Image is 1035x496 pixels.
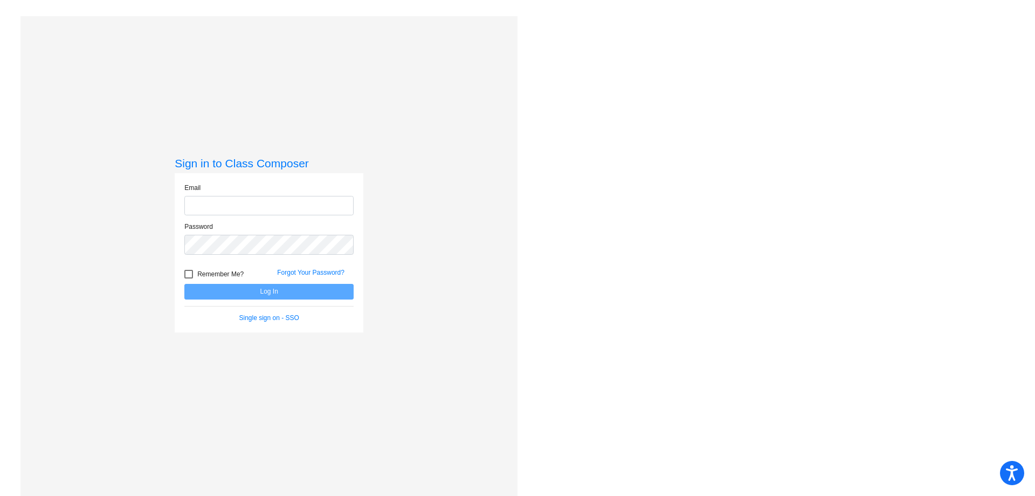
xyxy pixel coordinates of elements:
[277,269,344,276] a: Forgot Your Password?
[184,222,213,232] label: Password
[184,183,201,193] label: Email
[239,314,299,322] a: Single sign on - SSO
[184,284,354,300] button: Log In
[175,157,363,170] h3: Sign in to Class Composer
[197,268,244,281] span: Remember Me?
